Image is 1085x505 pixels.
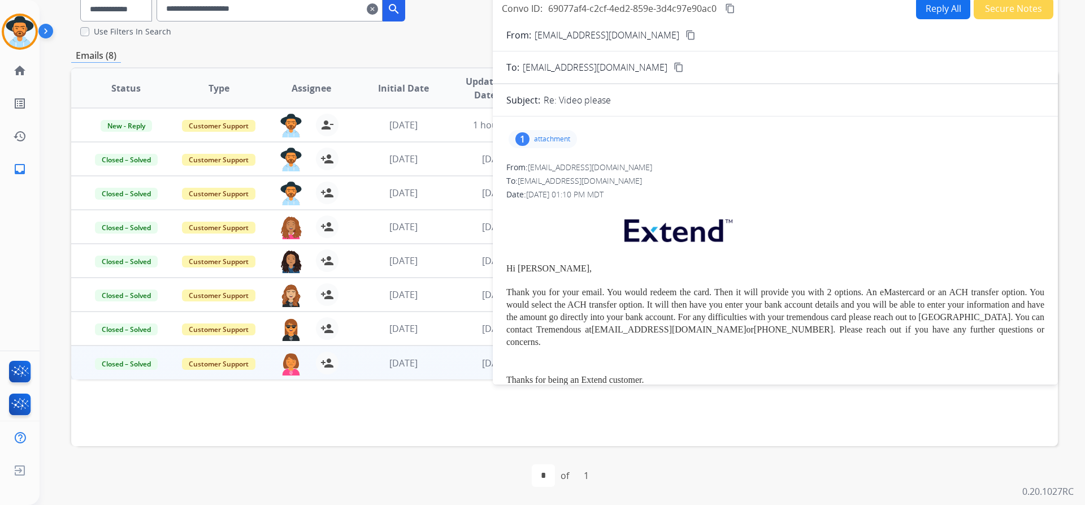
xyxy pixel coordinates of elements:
[754,325,833,334] b: [PHONE_NUMBER]
[94,26,171,37] label: Use Filters In Search
[209,81,229,95] span: Type
[685,30,696,40] mat-icon: content_copy
[506,287,1044,347] span: Thank you for your email. You would redeem the card. Then it will provide you with 2 options. An ...
[182,120,255,132] span: Customer Support
[482,288,510,301] span: [DATE]
[526,189,604,200] span: [DATE] 01:10 PM MDT
[482,221,510,233] span: [DATE]
[674,62,684,72] mat-icon: content_copy
[280,182,302,205] img: agent-avatar
[280,317,302,341] img: agent-avatar
[518,175,642,186] span: [EMAIL_ADDRESS][DOMAIN_NAME]
[95,290,158,301] span: Closed – Solved
[320,220,334,234] mat-icon: person_add
[506,28,531,42] p: From:
[280,148,302,171] img: agent-avatar
[378,81,429,95] span: Initial Date
[95,323,158,335] span: Closed – Solved
[182,358,255,370] span: Customer Support
[320,254,334,267] mat-icon: person_add
[523,61,667,74] span: [EMAIL_ADDRESS][DOMAIN_NAME]
[534,135,570,144] p: attachment
[320,288,334,301] mat-icon: person_add
[502,2,542,15] p: Convo ID:
[280,283,302,307] img: agent-avatar
[389,187,418,199] span: [DATE]
[367,2,378,16] mat-icon: clear
[506,61,519,74] p: To:
[1022,485,1074,498] p: 0.20.1027RC
[280,249,302,273] img: agent-avatar
[389,288,418,301] span: [DATE]
[528,162,652,172] span: [EMAIL_ADDRESS][DOMAIN_NAME]
[182,323,255,335] span: Customer Support
[182,154,255,166] span: Customer Support
[389,153,418,165] span: [DATE]
[95,188,158,200] span: Closed – Solved
[280,114,302,137] img: agent-avatar
[515,132,530,146] div: 1
[506,175,1044,187] div: To:
[482,322,510,335] span: [DATE]
[280,352,302,375] img: agent-avatar
[544,93,611,107] p: Re: Video please
[610,206,744,251] img: extend.png
[725,3,735,14] mat-icon: content_copy
[13,130,27,143] mat-icon: history
[592,325,747,334] b: [EMAIL_ADDRESS][DOMAIN_NAME]
[182,222,255,234] span: Customer Support
[482,153,510,165] span: [DATE]
[95,154,158,166] span: Closed – Solved
[101,120,152,132] span: New - Reply
[182,188,255,200] span: Customer Support
[13,64,27,77] mat-icon: home
[95,222,158,234] span: Closed – Solved
[548,2,717,15] span: 69077af4-c2cf-4ed2-859e-3d4c97e90ac0
[71,49,121,63] p: Emails (8)
[13,97,27,110] mat-icon: list_alt
[459,75,511,102] span: Updated Date
[506,189,1044,200] div: Date:
[280,215,302,239] img: agent-avatar
[320,118,334,132] mat-icon: person_remove
[320,322,334,335] mat-icon: person_add
[473,119,519,131] span: 1 hour ago
[95,358,158,370] span: Closed – Solved
[506,375,644,385] span: Thanks for being an Extend customer.
[111,81,141,95] span: Status
[389,221,418,233] span: [DATE]
[182,290,255,301] span: Customer Support
[389,357,418,369] span: [DATE]
[387,2,401,16] mat-icon: search
[320,152,334,166] mat-icon: person_add
[506,162,1044,173] div: From:
[13,162,27,176] mat-icon: inbox
[561,469,569,482] div: of
[506,264,592,273] span: Hi [PERSON_NAME],
[575,464,598,487] div: 1
[389,254,418,267] span: [DATE]
[482,254,510,267] span: [DATE]
[182,256,255,267] span: Customer Support
[95,256,158,267] span: Closed – Solved
[292,81,331,95] span: Assignee
[482,187,510,199] span: [DATE]
[320,186,334,200] mat-icon: person_add
[506,93,540,107] p: Subject:
[389,119,418,131] span: [DATE]
[4,16,36,48] img: avatar
[535,28,679,42] p: [EMAIL_ADDRESS][DOMAIN_NAME]
[389,322,418,335] span: [DATE]
[482,357,510,369] span: [DATE]
[320,356,334,370] mat-icon: person_add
